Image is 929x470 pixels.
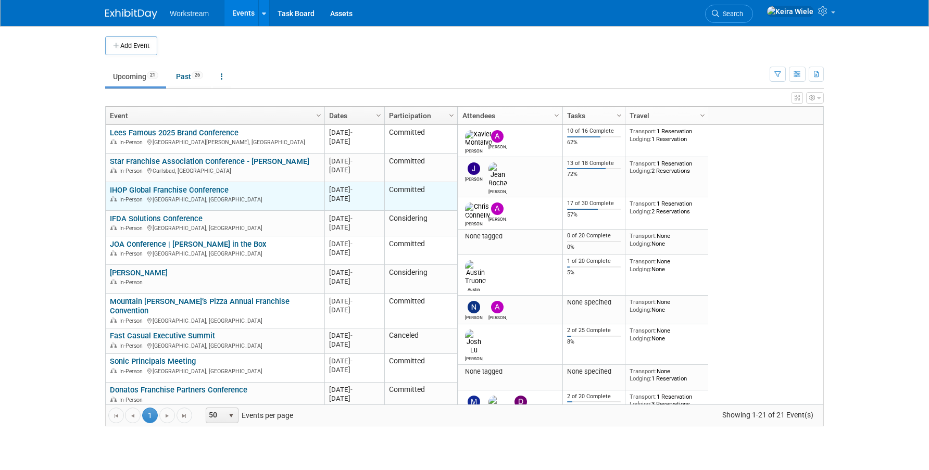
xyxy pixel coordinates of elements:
img: Austin Truong [465,260,486,285]
div: [DATE] [329,268,380,277]
div: None None [630,232,705,247]
a: Go to the last page [177,408,192,423]
span: Lodging: [630,167,651,174]
div: [DATE] [329,297,380,306]
div: Andrew Walters [488,143,507,149]
span: - [350,357,353,365]
span: In-Person [119,368,146,375]
span: Transport: [630,393,657,400]
div: None None [630,327,705,342]
div: None None [630,298,705,313]
div: [DATE] [329,157,380,166]
a: Dates [329,107,378,124]
div: Andrew Walters [488,313,507,320]
div: 62% [567,139,621,146]
span: Transport: [630,232,657,239]
span: Go to the next page [163,412,171,420]
div: [DATE] [329,223,380,232]
div: Austin Truong [465,285,483,292]
td: Committed [384,125,457,154]
span: Search [719,10,743,18]
img: In-Person Event [110,168,117,173]
span: In-Person [119,196,146,203]
a: Column Settings [697,107,709,122]
span: In-Person [119,397,146,403]
div: [GEOGRAPHIC_DATA], [GEOGRAPHIC_DATA] [110,366,320,375]
img: Nick Walters [468,301,480,313]
div: 0 of 20 Complete [567,232,621,239]
a: JOA Conference | [PERSON_NAME] in the Box [110,239,266,249]
div: None None [630,258,705,273]
a: Participation [389,107,450,124]
div: [DATE] [329,306,380,314]
span: - [350,332,353,339]
img: In-Person Event [110,225,117,230]
div: None tagged [462,232,559,240]
td: Committed [384,354,457,383]
span: select [227,412,235,420]
img: In-Person Event [110,196,117,201]
img: In-Person Event [110,342,117,348]
span: Showing 1-21 of 21 Event(s) [713,408,823,422]
div: [DATE] [329,194,380,203]
button: Add Event [105,36,157,55]
div: 2 of 25 Complete [567,327,621,334]
img: Keira Wiele [767,6,814,17]
div: [GEOGRAPHIC_DATA], [GEOGRAPHIC_DATA] [110,341,320,350]
div: [DATE] [329,331,380,340]
div: Xavier Montalvo [465,147,483,154]
span: Lodging: [630,208,651,215]
div: [GEOGRAPHIC_DATA], [GEOGRAPHIC_DATA] [110,223,320,232]
a: Column Settings [551,107,563,122]
div: [DATE] [329,365,380,374]
div: [DATE] [329,185,380,194]
div: [DATE] [329,128,380,137]
a: Column Settings [373,107,385,122]
a: IHOP Global Franchise Conference [110,185,229,195]
span: Transport: [630,160,657,167]
img: Xavier Montalvo [465,130,492,147]
span: Workstream [170,9,209,18]
span: Lodging: [630,306,651,313]
a: Tasks [567,107,618,124]
div: Josh Lu [465,354,483,361]
span: 1 [142,408,158,423]
span: Column Settings [315,111,323,120]
img: Dwight Smith [514,396,527,408]
td: Committed [384,182,457,211]
img: ExhibitDay [105,9,157,19]
span: Lodging: [630,265,651,273]
div: 72% [567,171,621,178]
img: Andrew Walters [491,202,504,215]
img: Andrew Walters [491,130,504,143]
span: - [350,240,353,248]
span: 21 [147,71,158,79]
span: In-Person [119,250,146,257]
a: [PERSON_NAME] [110,268,168,277]
div: 0% [567,244,621,251]
div: Nick Walters [465,313,483,320]
img: Hunter Britsch [488,396,509,421]
div: 1 Reservation 2 Reservations [630,160,705,175]
span: Transport: [630,298,657,306]
span: Transport: [630,327,657,334]
div: [GEOGRAPHIC_DATA], [GEOGRAPHIC_DATA] [110,316,320,325]
td: Committed [384,294,457,328]
span: Column Settings [553,111,561,120]
div: 1 Reservation 1 Reservation [630,128,705,143]
td: Considering [384,265,457,294]
div: Chris Connelly [465,220,483,226]
div: [GEOGRAPHIC_DATA][PERSON_NAME], [GEOGRAPHIC_DATA] [110,137,320,146]
span: Go to the first page [112,412,120,420]
a: Mountain [PERSON_NAME]’s Pizza Annual Franchise Convention [110,297,290,316]
div: None tagged [462,367,559,376]
span: Column Settings [374,111,383,120]
span: - [350,269,353,276]
span: In-Person [119,317,146,324]
span: - [350,297,353,305]
a: Column Settings [614,107,625,122]
span: Transport: [630,258,657,265]
a: Sonic Principals Meeting [110,357,196,366]
div: [DATE] [329,214,380,223]
span: Go to the previous page [129,412,137,420]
